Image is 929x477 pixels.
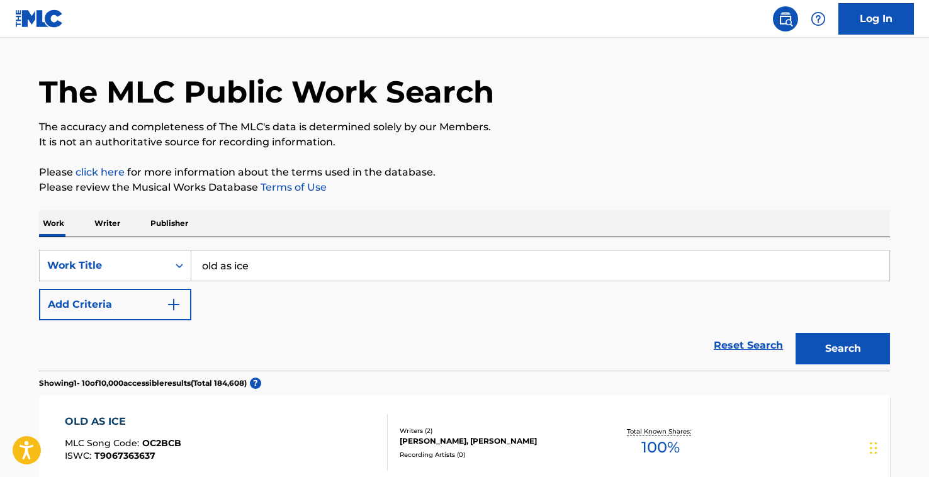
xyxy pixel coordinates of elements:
button: Add Criteria [39,289,191,320]
button: Search [796,333,890,364]
div: [PERSON_NAME], [PERSON_NAME] [400,435,590,447]
p: It is not an authoritative source for recording information. [39,135,890,150]
form: Search Form [39,250,890,371]
p: Showing 1 - 10 of 10,000 accessible results (Total 184,608 ) [39,378,247,389]
p: Writer [91,210,124,237]
img: 9d2ae6d4665cec9f34b9.svg [166,297,181,312]
div: Drag [870,429,877,467]
p: Please for more information about the terms used in the database. [39,165,890,180]
span: T9067363637 [94,450,155,461]
img: MLC Logo [15,9,64,28]
div: Work Title [47,258,160,273]
h1: The MLC Public Work Search [39,73,494,111]
a: Public Search [773,6,798,31]
span: OC2BCB [142,437,181,449]
p: Publisher [147,210,192,237]
span: ? [250,378,261,389]
span: 100 % [641,436,680,459]
span: ISWC : [65,450,94,461]
img: search [778,11,793,26]
div: Help [806,6,831,31]
div: Writers ( 2 ) [400,426,590,435]
p: Total Known Shares: [627,427,694,436]
span: MLC Song Code : [65,437,142,449]
a: Log In [838,3,914,35]
div: Recording Artists ( 0 ) [400,450,590,459]
p: Work [39,210,68,237]
img: help [811,11,826,26]
a: Terms of Use [258,181,327,193]
iframe: Chat Widget [866,417,929,477]
a: Reset Search [707,332,789,359]
div: OLD AS ICE [65,414,181,429]
p: Please review the Musical Works Database [39,180,890,195]
p: The accuracy and completeness of The MLC's data is determined solely by our Members. [39,120,890,135]
a: click here [76,166,125,178]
